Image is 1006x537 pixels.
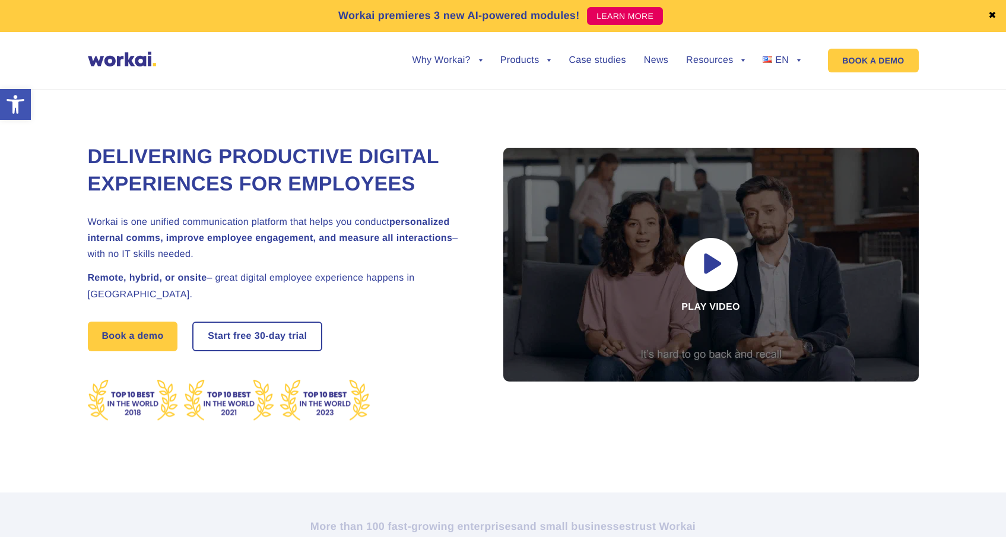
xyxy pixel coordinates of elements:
[517,520,631,532] i: and small businesses
[412,56,482,65] a: Why Workai?
[500,56,551,65] a: Products
[828,49,918,72] a: BOOK A DEMO
[88,322,178,351] a: Book a demo
[88,144,474,198] h1: Delivering Productive Digital Experiences for Employees
[338,8,580,24] p: Workai premieres 3 new AI-powered modules!
[587,7,663,25] a: LEARN MORE
[503,148,919,382] div: Play video
[569,56,626,65] a: Case studies
[193,323,321,350] a: Start free30-daytrial
[644,56,668,65] a: News
[988,11,997,21] a: ✖
[88,214,474,263] h2: Workai is one unified communication platform that helps you conduct – with no IT skills needed.
[88,270,474,302] h2: – great digital employee experience happens in [GEOGRAPHIC_DATA].
[174,519,833,533] h2: More than 100 fast-growing enterprises trust Workai
[255,332,286,341] i: 30-day
[775,55,789,65] span: EN
[88,273,207,283] strong: Remote, hybrid, or onsite
[686,56,745,65] a: Resources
